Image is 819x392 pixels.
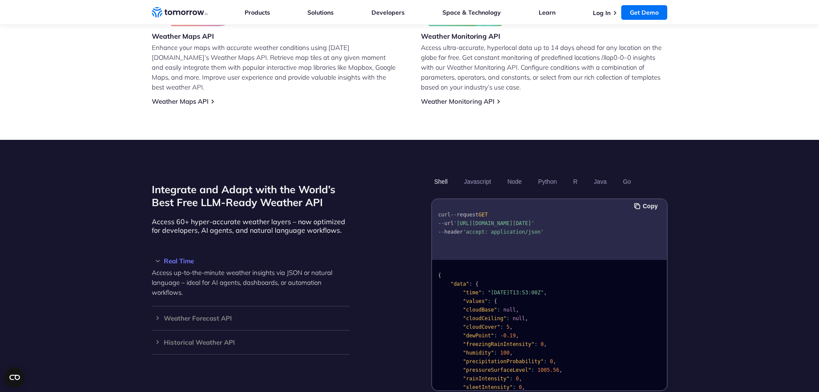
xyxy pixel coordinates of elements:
[543,358,546,364] span: :
[475,281,478,287] span: {
[488,290,543,296] span: "[DATE]T13:53:00Z"
[621,5,667,20] a: Get Demo
[307,9,334,16] a: Solutions
[463,324,500,330] span: "cloudCover"
[503,333,515,339] span: 0.19
[463,298,488,304] span: "values"
[444,229,463,235] span: header
[537,367,559,373] span: 1005.56
[152,315,350,321] h3: Weather Forecast API
[509,350,512,356] span: ,
[509,324,512,330] span: ,
[152,6,208,19] a: Home link
[512,315,525,321] span: null
[463,290,481,296] span: "time"
[531,367,534,373] span: :
[478,212,488,218] span: GET
[152,183,350,209] h2: Integrate and Adapt with the World’s Best Free LLM-Ready Weather API
[515,307,518,313] span: ,
[371,9,405,16] a: Developers
[540,341,543,347] span: 0
[463,341,534,347] span: "freezingRainIntensity"
[497,307,500,313] span: :
[438,229,444,235] span: --
[4,367,25,388] button: Open CMP widget
[438,212,451,218] span: curl
[539,9,555,16] a: Learn
[152,268,350,297] p: Access up-to-the-minute weather insights via JSON or natural language – ideal for AI agents, dash...
[543,341,546,347] span: ,
[454,220,534,226] span: '[URL][DOMAIN_NAME][DATE]'
[500,333,503,339] span: -
[438,220,444,226] span: --
[461,174,494,189] button: Javascript
[500,350,509,356] span: 100
[522,384,525,390] span: ,
[152,97,209,105] a: Weather Maps API
[438,272,441,278] span: {
[488,298,491,304] span: :
[463,315,506,321] span: "cloudCeiling"
[503,307,515,313] span: null
[500,324,503,330] span: :
[152,43,399,92] p: Enhance your maps with accurate weather conditions using [DATE][DOMAIN_NAME]’s Weather Maps API. ...
[559,367,562,373] span: ,
[152,31,245,41] h3: Weather Maps API
[525,315,528,321] span: ,
[444,220,454,226] span: url
[518,384,521,390] span: 0
[463,350,494,356] span: "humidity"
[535,174,560,189] button: Python
[463,384,512,390] span: "sleetIntensity"
[463,229,543,235] span: 'accept: application/json'
[442,9,501,16] a: Space & Technology
[494,350,497,356] span: :
[512,384,515,390] span: :
[463,367,531,373] span: "pressureSurfaceLevel"
[553,358,556,364] span: ,
[469,281,472,287] span: :
[421,43,668,92] p: Access ultra-accurate, hyperlocal data up to 14 days ahead for any location on the globe for free...
[534,341,537,347] span: :
[463,376,509,382] span: "rainIntensity"
[463,307,497,313] span: "cloudBase"
[421,97,494,105] a: Weather Monitoring API
[421,31,503,41] h3: Weather Monitoring API
[550,358,553,364] span: 0
[518,376,521,382] span: ,
[450,212,456,218] span: --
[450,281,469,287] span: "data"
[506,324,509,330] span: 5
[620,174,634,189] button: Go
[591,174,610,189] button: Java
[457,212,479,218] span: request
[431,174,451,189] button: Shell
[152,258,350,264] h3: Real Time
[509,376,512,382] span: :
[515,376,518,382] span: 0
[494,333,497,339] span: :
[152,339,350,346] h3: Historical Weather API
[634,201,660,211] button: Copy
[494,298,497,304] span: {
[504,174,525,189] button: Node
[245,9,270,16] a: Products
[543,290,546,296] span: ,
[152,217,350,235] p: Access 60+ hyper-accurate weather layers – now optimized for developers, AI agents, and natural l...
[463,333,494,339] span: "dewPoint"
[593,9,610,17] a: Log In
[515,333,518,339] span: ,
[570,174,580,189] button: R
[482,290,485,296] span: :
[463,358,543,364] span: "precipitationProbability"
[506,315,509,321] span: :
